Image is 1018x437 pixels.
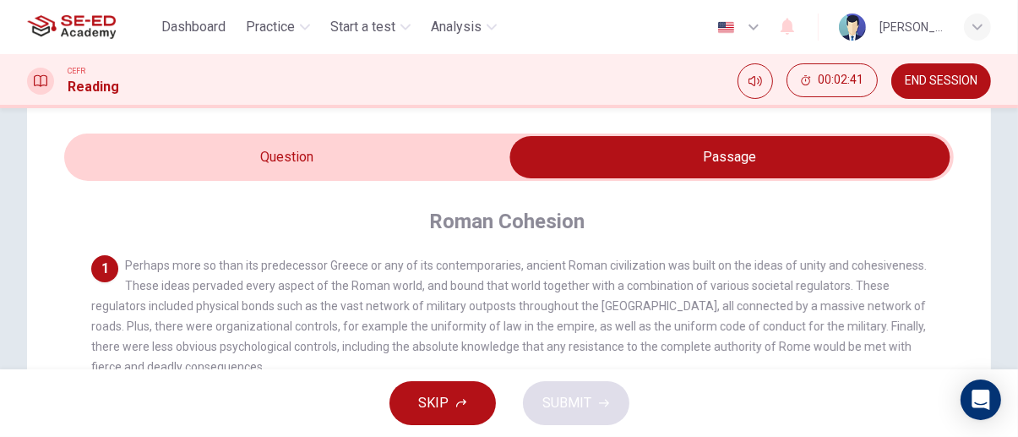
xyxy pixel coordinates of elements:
[161,17,226,37] span: Dashboard
[818,74,863,87] span: 00:02:41
[68,65,85,77] span: CEFR
[429,208,585,235] h4: Roman Cohesion
[961,380,1001,420] div: Open Intercom Messenger
[239,12,317,42] button: Practice
[431,17,482,37] span: Analysis
[787,63,878,99] div: Hide
[330,17,395,37] span: Start a test
[716,21,737,34] img: en
[424,12,504,42] button: Analysis
[324,12,417,42] button: Start a test
[27,10,155,44] a: SE-ED Academy logo
[68,77,119,97] h1: Reading
[155,12,232,42] button: Dashboard
[419,391,449,415] span: SKIP
[839,14,866,41] img: Profile picture
[246,17,295,37] span: Practice
[91,255,118,282] div: 1
[738,63,773,99] div: Mute
[879,17,944,37] div: [PERSON_NAME]
[787,63,878,97] button: 00:02:41
[27,10,116,44] img: SE-ED Academy logo
[389,381,496,425] button: SKIP
[91,259,927,374] span: Perhaps more so than its predecessor Greece or any of its contemporaries, ancient Roman civilizat...
[905,74,977,88] span: END SESSION
[891,63,991,99] button: END SESSION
